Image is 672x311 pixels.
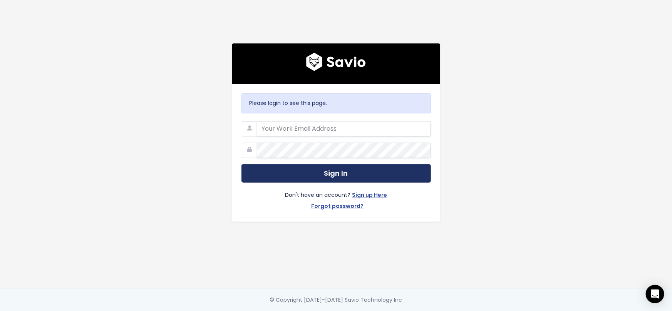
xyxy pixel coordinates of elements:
p: Please login to see this page. [250,98,423,108]
img: logo600x187.a314fd40982d.png [306,53,366,71]
div: Open Intercom Messenger [646,285,664,303]
button: Sign In [241,164,431,183]
div: © Copyright [DATE]-[DATE] Savio Technology Inc [270,295,402,305]
a: Forgot password? [312,201,364,213]
a: Sign up Here [352,190,387,201]
input: Your Work Email Address [257,121,431,136]
div: Don't have an account? [241,183,431,213]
